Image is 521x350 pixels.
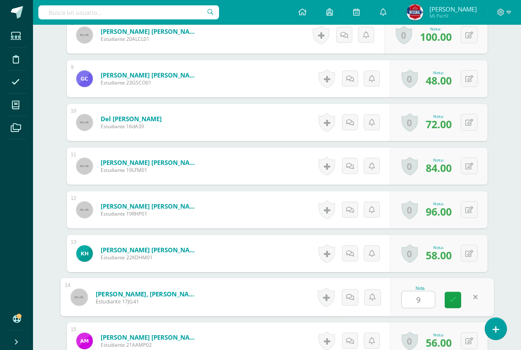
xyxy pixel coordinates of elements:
a: [PERSON_NAME], [PERSON_NAME] [95,289,197,298]
span: 72.00 [426,117,452,131]
img: d976617d5cae59a017fc8fde6d31eccf.png [407,4,423,21]
a: [PERSON_NAME] [PERSON_NAME] [101,71,200,79]
a: 0 [401,244,418,263]
span: Estudiante 23GSCO01 [101,79,200,86]
a: 0 [401,69,418,88]
span: 58.00 [426,248,452,262]
span: 100.00 [420,30,452,44]
img: 45x45 [76,158,93,174]
div: Nota: [426,113,452,119]
a: 0 [401,157,418,176]
a: 0 [396,26,412,45]
div: Nota: [426,70,452,75]
img: 45x45 [76,202,93,218]
span: Estudiante 22KDHM01 [101,254,200,261]
span: Estudiante 19RHP01 [101,210,200,217]
a: [PERSON_NAME] [PERSON_NAME] [101,333,200,341]
span: Estudiante 20ALCL01 [101,35,200,42]
img: 45x45 [76,27,93,43]
a: [PERSON_NAME] [PERSON_NAME] [101,246,200,254]
div: Nota [401,286,439,291]
span: [PERSON_NAME] [429,5,477,13]
div: Nota: [426,201,452,207]
div: Nota: [426,157,452,163]
a: [PERSON_NAME] [PERSON_NAME] [101,202,200,210]
a: del [PERSON_NAME] [101,115,162,123]
div: Nota: [420,26,452,32]
img: 45x45 [71,289,87,305]
img: 45x45 [76,114,93,131]
span: 96.00 [426,204,452,218]
div: Nota: [426,332,452,338]
a: [PERSON_NAME] [PERSON_NAME] [101,27,200,35]
span: Estudiante 19LFM01 [101,167,200,174]
span: Estudiante 16dA39 [101,123,162,130]
a: 0 [401,113,418,132]
span: 56.00 [426,336,452,350]
a: 0 [401,200,418,219]
img: ac7bbb06c624757bfe61f09df5dc8f1b.png [76,333,93,349]
span: 84.00 [426,161,452,175]
img: 3c3ba38eba4e827f7ced29d6f0e36d50.png [76,245,93,262]
input: 0-100.0 [402,291,435,308]
span: 48.00 [426,73,452,87]
input: Busca un usuario... [38,5,219,19]
img: d1d7ee99e04fbd7911fdfa5c64369700.png [76,70,93,87]
span: Estudiante 21AAMP02 [101,341,200,348]
span: Mi Perfil [429,12,477,19]
span: Estudiante 17JG41 [95,298,197,305]
a: [PERSON_NAME] [PERSON_NAME] [101,158,200,167]
div: Nota: [426,244,452,250]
